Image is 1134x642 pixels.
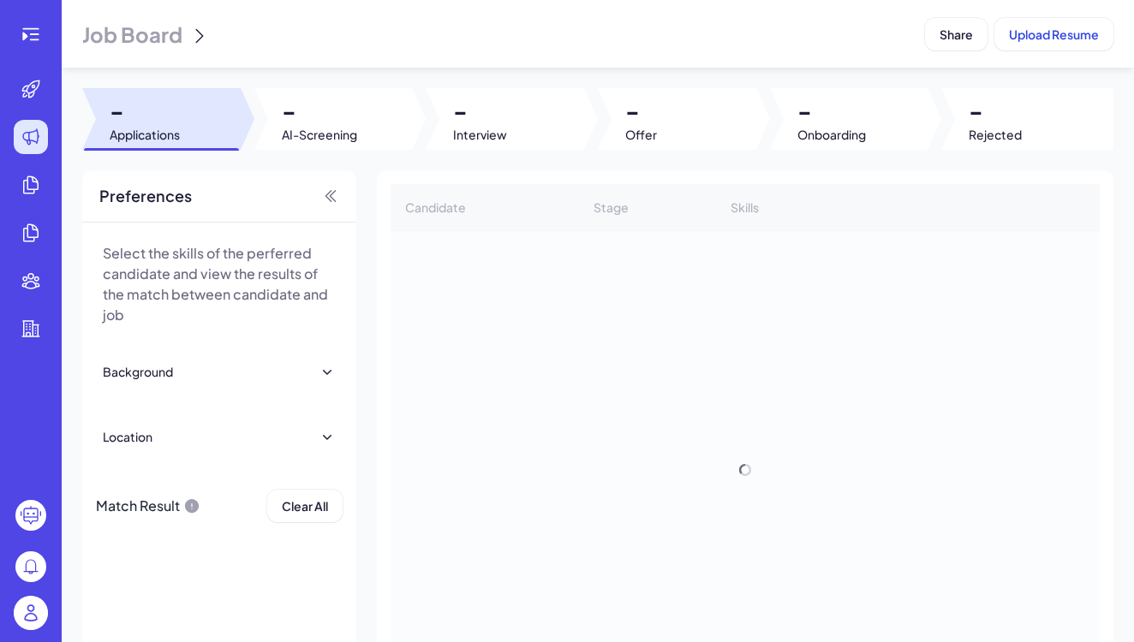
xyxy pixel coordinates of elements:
[110,95,180,126] span: -
[82,21,182,48] span: Job Board
[1009,27,1099,42] span: Upload Resume
[969,126,1022,143] span: Rejected
[14,596,48,630] img: user_logo.png
[625,126,657,143] span: Offer
[96,490,200,522] div: Match Result
[797,95,866,126] span: -
[797,126,866,143] span: Onboarding
[282,95,357,126] span: -
[110,126,180,143] span: Applications
[453,126,507,143] span: Interview
[940,27,973,42] span: Share
[103,243,336,325] p: Select the skills of the perferred candidate and view the results of the match between candidate ...
[994,18,1113,51] button: Upload Resume
[103,428,152,445] div: Location
[103,363,173,380] div: Background
[282,126,357,143] span: AI-Screening
[453,95,507,126] span: -
[282,498,328,514] span: Clear All
[99,184,192,208] span: Preferences
[925,18,988,51] button: Share
[267,490,343,522] button: Clear All
[969,95,1022,126] span: -
[625,95,657,126] span: -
